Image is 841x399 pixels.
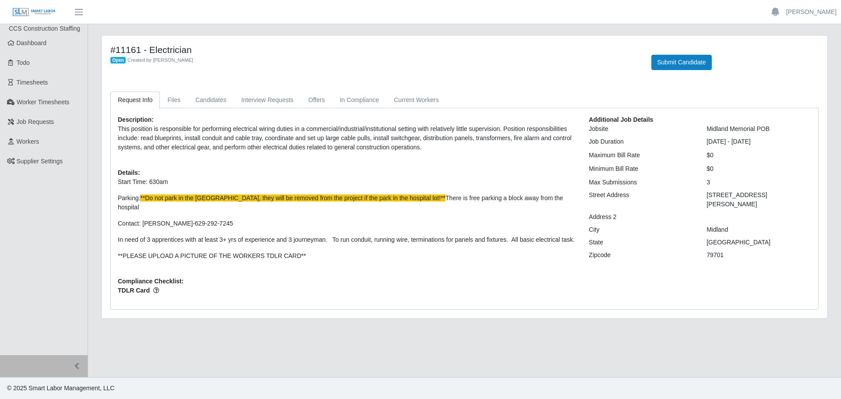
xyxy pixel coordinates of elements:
[700,178,818,187] div: 3
[118,124,576,152] p: This position is responsible for performing electrical wiring duties in a commercial/industrial/i...
[582,251,700,260] div: Zipcode
[12,7,56,17] img: SLM Logo
[700,164,818,173] div: $0
[17,158,63,165] span: Supplier Settings
[17,118,54,125] span: Job Requests
[582,238,700,247] div: State
[582,191,700,209] div: Street Address
[9,25,80,32] span: CCS Construction Staffing
[140,194,445,201] span: **Do not park in the [GEOGRAPHIC_DATA], they will be removed from the project if the park in the ...
[118,194,576,212] p: Parking: There is free parking a block away from the hospital
[651,55,711,70] button: Submit Candidate
[17,138,39,145] span: Workers
[700,124,818,134] div: Midland Memorial POB
[127,57,193,63] span: Created by [PERSON_NAME]
[118,177,576,187] p: Start Time: 630am
[589,116,653,123] b: Additional Job Details
[118,219,576,228] p: Contact: [PERSON_NAME]-629-292-7245
[700,137,818,146] div: [DATE] - [DATE]
[118,235,576,244] p: In need of 3 apprentices with at least 3+ yrs of experience and 3 journeyman. To run conduit, run...
[118,278,184,285] b: Compliance Checklist:
[301,92,332,109] a: Offers
[17,79,48,86] span: Timesheets
[118,251,576,261] p: **PLEASE UPLOAD A PICTURE OF THE WORKERS TDLR CARD**
[700,238,818,247] div: [GEOGRAPHIC_DATA]
[582,137,700,146] div: Job Duration
[234,92,301,109] a: Interview Requests
[332,92,387,109] a: In Compliance
[118,286,576,295] span: TDLR Card
[582,164,700,173] div: Minimum Bill Rate
[118,116,154,123] b: Description:
[582,151,700,160] div: Maximum Bill Rate
[110,57,126,64] span: Open
[386,92,446,109] a: Current Workers
[110,44,638,55] h4: #11161 - Electrician
[786,7,837,17] a: [PERSON_NAME]
[700,191,818,209] div: [STREET_ADDRESS][PERSON_NAME]
[17,39,47,46] span: Dashboard
[188,92,234,109] a: Candidates
[582,225,700,234] div: City
[17,59,30,66] span: Todo
[17,99,69,106] span: Worker Timesheets
[118,169,140,176] b: Details:
[110,92,160,109] a: Request Info
[700,225,818,234] div: Midland
[582,124,700,134] div: Jobsite
[582,212,700,222] div: Address 2
[700,251,818,260] div: 79701
[160,92,188,109] a: Files
[700,151,818,160] div: $0
[582,178,700,187] div: Max Submissions
[7,385,114,392] span: © 2025 Smart Labor Management, LLC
